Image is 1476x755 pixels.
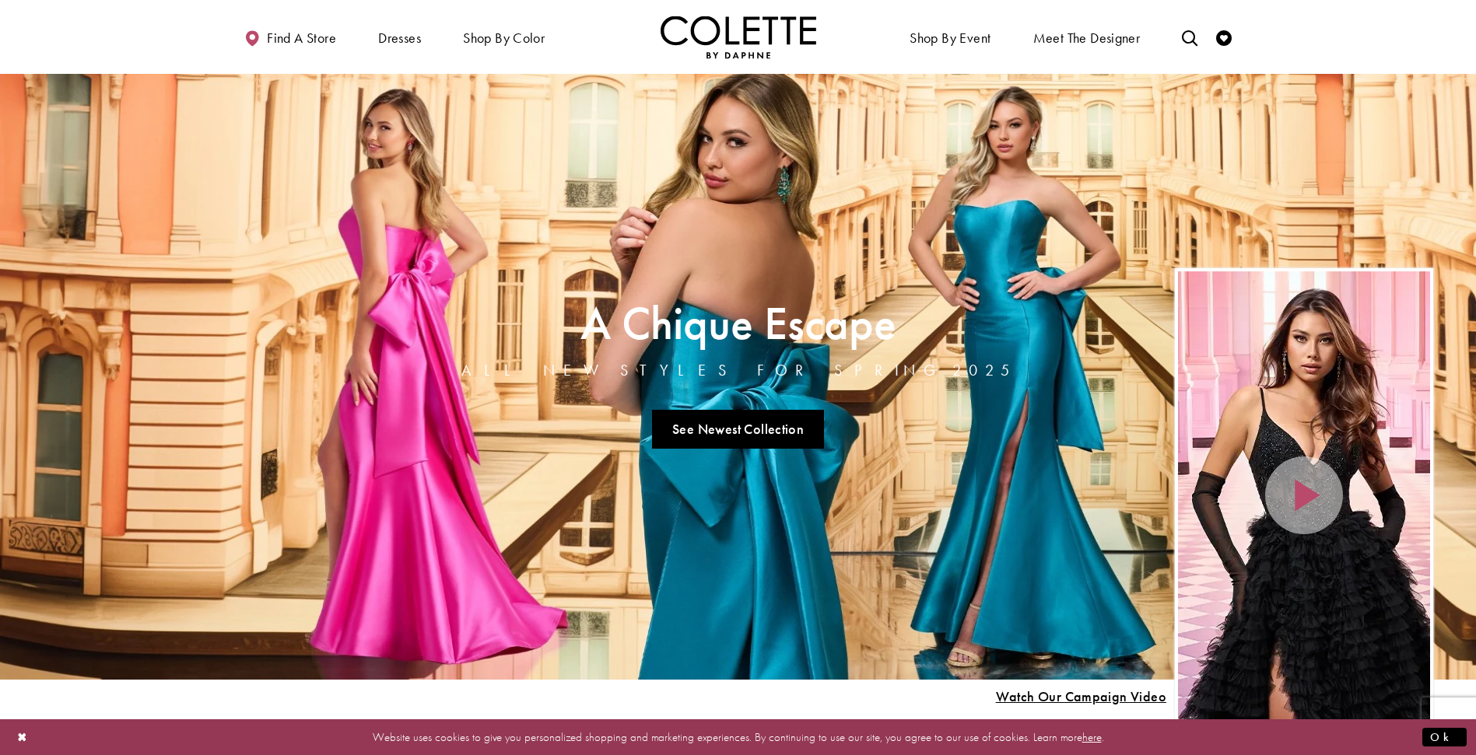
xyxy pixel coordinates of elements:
[459,16,549,58] span: Shop by color
[910,30,990,46] span: Shop By Event
[661,16,816,58] img: Colette by Daphne
[1212,16,1236,58] a: Check Wishlist
[9,723,36,750] button: Close Dialog
[112,726,1364,747] p: Website uses cookies to give you personalized shopping and marketing experiences. By continuing t...
[1178,16,1201,58] a: Toggle search
[1029,16,1145,58] a: Meet the designer
[906,16,994,58] span: Shop By Event
[1033,30,1141,46] span: Meet the designer
[1082,729,1102,744] a: here
[374,16,425,58] span: Dresses
[661,16,816,58] a: Visit Home Page
[995,689,1166,704] span: Play Slide #15 Video
[463,30,545,46] span: Shop by color
[1422,727,1467,746] button: Submit Dialog
[378,30,421,46] span: Dresses
[267,30,336,46] span: Find a store
[240,16,340,58] a: Find a store
[457,404,1020,455] ul: Slider Links
[652,410,825,449] a: See Newest Collection A Chique Escape All New Styles For Spring 2025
